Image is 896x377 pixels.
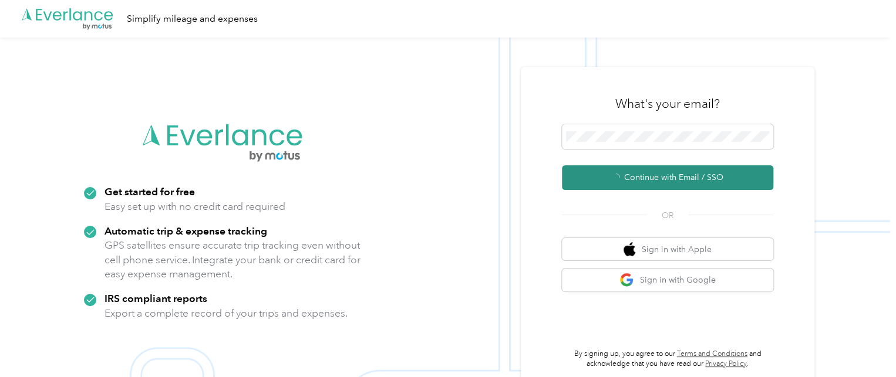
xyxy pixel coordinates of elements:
p: By signing up, you agree to our and acknowledge that you have read our . [562,349,773,369]
strong: IRS compliant reports [105,292,207,304]
p: Export a complete record of your trips and expenses. [105,306,348,321]
a: Privacy Policy [705,359,747,368]
p: GPS satellites ensure accurate trip tracking even without cell phone service. Integrate your bank... [105,238,361,281]
button: apple logoSign in with Apple [562,238,773,261]
h3: What's your email? [615,96,720,112]
img: apple logo [624,242,635,257]
strong: Get started for free [105,185,195,198]
strong: Automatic trip & expense tracking [105,225,267,237]
span: OR [647,209,688,222]
a: Terms and Conditions [677,349,747,358]
div: Simplify mileage and expenses [127,12,258,26]
button: google logoSign in with Google [562,269,773,291]
img: google logo [619,273,634,287]
button: Continue with Email / SSO [562,165,773,190]
p: Easy set up with no credit card required [105,199,285,214]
